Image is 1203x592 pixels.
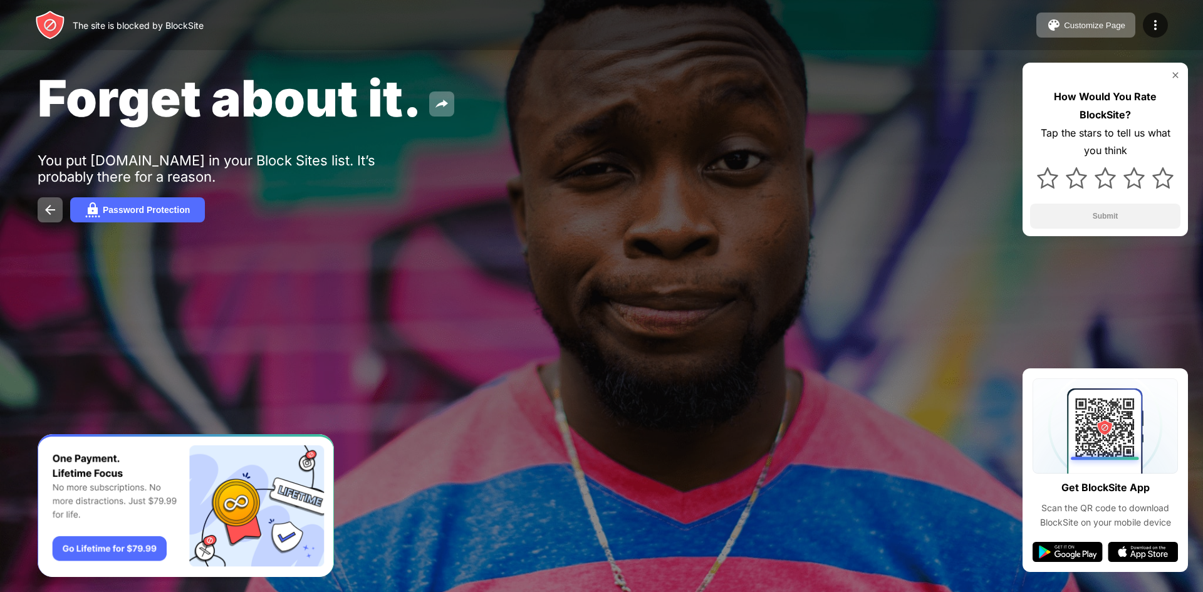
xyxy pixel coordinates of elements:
[70,197,205,222] button: Password Protection
[85,202,100,217] img: password.svg
[1046,18,1061,33] img: pallet.svg
[1064,21,1125,30] div: Customize Page
[1030,88,1180,124] div: How Would You Rate BlockSite?
[1033,542,1103,562] img: google-play.svg
[103,205,190,215] div: Password Protection
[1036,13,1135,38] button: Customize Page
[434,96,449,112] img: share.svg
[1037,167,1058,189] img: star.svg
[35,10,65,40] img: header-logo.svg
[38,434,334,577] iframe: Banner
[1033,378,1178,474] img: qrcode.svg
[73,20,204,31] div: The site is blocked by BlockSite
[1061,479,1150,497] div: Get BlockSite App
[1108,542,1178,562] img: app-store.svg
[1033,501,1178,529] div: Scan the QR code to download BlockSite on your mobile device
[1123,167,1145,189] img: star.svg
[43,202,58,217] img: back.svg
[1066,167,1087,189] img: star.svg
[1095,167,1116,189] img: star.svg
[1152,167,1174,189] img: star.svg
[38,152,425,185] div: You put [DOMAIN_NAME] in your Block Sites list. It’s probably there for a reason.
[1030,204,1180,229] button: Submit
[1030,124,1180,160] div: Tap the stars to tell us what you think
[38,68,422,128] span: Forget about it.
[1170,70,1180,80] img: rate-us-close.svg
[1148,18,1163,33] img: menu-icon.svg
